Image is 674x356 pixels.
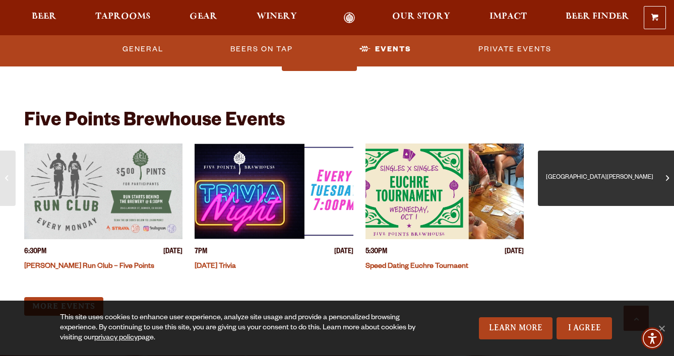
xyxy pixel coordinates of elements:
a: Beer Finder [559,12,636,24]
span: Impact [489,13,527,21]
a: [GEOGRAPHIC_DATA][PERSON_NAME] [538,151,674,206]
a: Taprooms [89,12,157,24]
span: Gear [190,13,217,21]
h2: Five Points Brewhouse Events [24,111,285,133]
a: View event details [24,144,182,239]
span: Winery [257,13,297,21]
a: View event details [195,144,353,239]
a: Gear [183,12,224,24]
a: Learn More [479,317,553,339]
span: 5:30PM [365,247,387,258]
div: Accessibility Menu [641,327,663,349]
span: 7PM [195,247,207,258]
span: Beer [32,13,56,21]
a: Speed Dating Euchre Tournaent [365,263,468,271]
a: Winery [250,12,303,24]
a: More Events (opens in a new window) [24,297,103,316]
span: [DATE] [334,247,353,258]
a: General [118,38,167,61]
span: [DATE] [163,247,182,258]
a: Beer [25,12,63,24]
span: [GEOGRAPHIC_DATA][PERSON_NAME] [546,158,657,198]
a: Events [355,38,415,61]
span: Our Story [392,13,450,21]
a: I Agree [557,317,612,339]
span: Taprooms [95,13,151,21]
span: Beer Finder [566,13,629,21]
div: This site uses cookies to enhance user experience, analyze site usage and provide a personalized ... [60,313,434,343]
span: 6:30PM [24,247,46,258]
a: Private Events [474,38,556,61]
a: Odell Home [331,12,369,24]
a: Beers on Tap [226,38,297,61]
span: [DATE] [505,247,524,258]
a: [DATE] Trivia [195,263,236,271]
a: [PERSON_NAME] Run Club – Five Points [24,263,154,271]
a: View event details [365,144,524,239]
a: Our Story [386,12,457,24]
a: Impact [483,12,533,24]
a: privacy policy [94,334,138,342]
